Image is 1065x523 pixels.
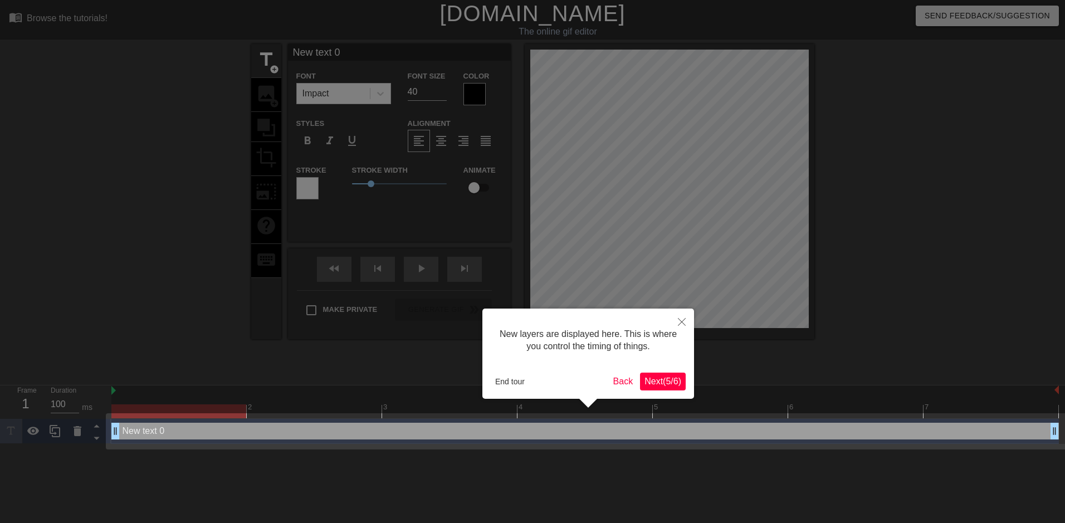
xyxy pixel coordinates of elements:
[491,373,529,390] button: End tour
[670,309,694,334] button: Close
[491,317,686,364] div: New layers are displayed here. This is where you control the timing of things.
[609,373,638,390] button: Back
[644,377,681,386] span: Next ( 5 / 6 )
[640,373,686,390] button: Next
